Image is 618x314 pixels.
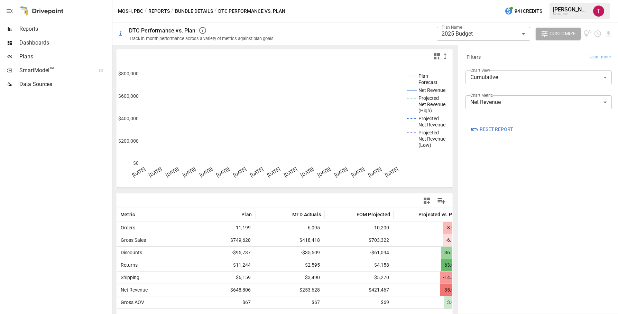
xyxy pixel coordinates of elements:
text: $400,000 [118,116,139,121]
div: / [171,7,174,16]
span: 6,095 [307,222,321,234]
text: [DATE] [367,166,382,178]
div: Track in-month performance across a variety of metrics against plan goals. [129,36,275,41]
span: Shipping [118,275,139,280]
span: -14.44% [440,272,461,284]
span: ™ [49,65,54,74]
span: $418,418 [298,234,321,246]
label: Plan Name [442,24,462,30]
div: Net Revenue [465,95,612,109]
span: $67 [311,296,321,308]
text: (High) [418,108,432,113]
span: Returns [118,262,138,268]
div: / [145,7,147,16]
text: Projected [418,116,439,121]
span: Plans [19,53,111,61]
span: 941 Credits [515,7,542,16]
span: 11,199 [235,222,252,234]
button: MOSH, PBC [118,7,143,16]
text: $200,000 [118,138,139,144]
span: 63.02% [441,259,461,271]
text: [DATE] [148,166,163,178]
span: $648,806 [229,284,252,296]
text: Projected [418,95,439,101]
span: -$95,737 [231,247,252,259]
span: Plan [241,211,252,218]
span: Reports [19,25,111,33]
span: -$4,158 [372,259,390,271]
text: Net Revenue [418,87,445,93]
span: Gross Sales [118,237,146,243]
button: 941Credits [502,5,545,18]
button: Reports [148,7,170,16]
text: $0 [133,160,139,166]
div: 🗓 [118,30,123,37]
span: Orders [118,225,135,230]
span: Gross AOV [118,299,144,305]
span: $69 [380,296,390,308]
span: Data Sources [19,80,111,88]
text: Net Revenue [418,102,445,107]
span: MTD Actuals [292,211,321,218]
text: [DATE] [333,166,349,178]
span: Projected vs. Plan [418,211,459,218]
span: -$61,094 [369,247,390,259]
text: [DATE] [384,166,399,178]
label: Chart Metric [470,92,493,98]
span: Learn more [589,54,611,61]
span: $703,322 [368,234,390,246]
span: 36.19% [441,247,461,259]
span: -$35,509 [300,247,321,259]
div: DTC Performance vs. Plan [129,27,196,34]
div: A chart. [117,63,452,188]
span: Net Revenue [118,287,148,293]
text: [DATE] [266,166,281,178]
span: SmartModel [19,66,91,75]
span: -$2,595 [303,259,321,271]
text: Projected [418,130,439,135]
span: EOM Projected [357,211,390,218]
span: $253,628 [298,284,321,296]
button: Tanner Flitter [589,1,608,21]
text: $800,000 [118,71,139,76]
span: 10,200 [373,222,390,234]
button: Reset Report [465,123,518,135]
text: [DATE] [165,166,180,178]
button: View documentation [583,28,591,40]
span: $3,490 [304,272,321,284]
text: [DATE] [317,166,332,178]
text: [DATE] [215,166,231,178]
button: Download report [605,30,612,38]
text: [DATE] [131,166,146,178]
span: Metric [120,211,135,218]
div: [PERSON_NAME] [553,6,589,13]
span: -35.04% [440,284,461,296]
span: $67 [241,296,252,308]
button: Customize [536,28,581,40]
text: Plan [418,73,428,79]
div: / [214,7,217,16]
text: $600,000 [118,93,139,99]
label: Chart View [470,67,490,73]
text: [DATE] [199,166,214,178]
text: [DATE] [182,166,197,178]
span: Customize [550,29,576,38]
text: Net Revenue [418,122,445,127]
span: Dashboards [19,39,111,47]
span: -6.18% [443,234,461,246]
text: Net Revenue [418,136,445,142]
div: MOSH, PBC [553,13,589,16]
div: 2025 Budget [437,27,530,41]
span: -8.92% [443,222,461,234]
span: $5,270 [373,272,390,284]
button: Schedule report [594,30,602,38]
img: Tanner Flitter [593,6,604,17]
span: -$11,244 [231,259,252,271]
span: Discounts [118,250,142,255]
h6: Filters [467,54,481,61]
span: $749,628 [229,234,252,246]
span: $6,159 [235,272,252,284]
text: [DATE] [249,166,265,178]
span: 3.01% [444,296,461,308]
